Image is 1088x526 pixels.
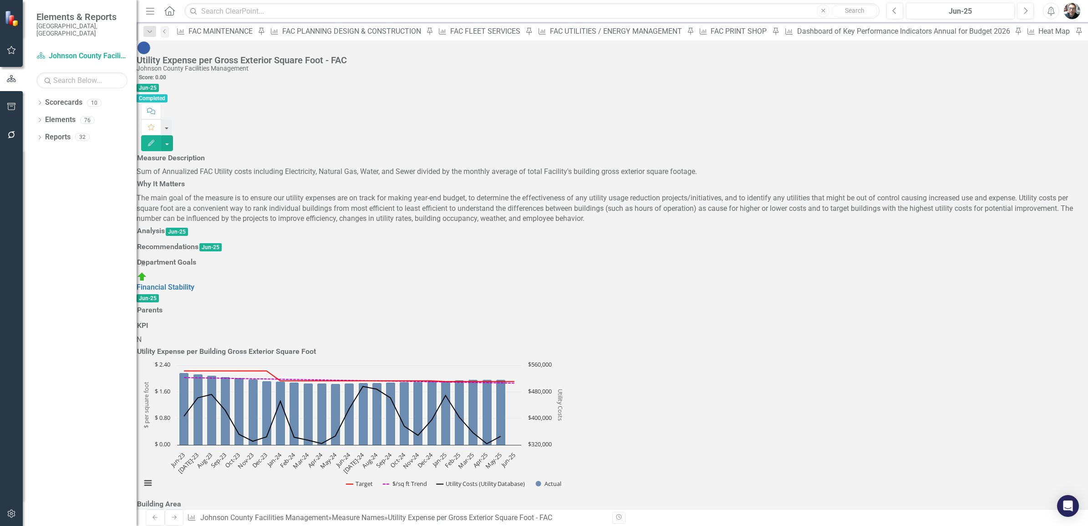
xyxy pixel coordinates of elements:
input: Search ClearPoint... [184,3,880,19]
path: Mar-25, 1.96354114. Actual. [468,379,478,445]
text: $ 2.40 [155,360,170,368]
path: Aug-24, 1.8750991. Actual. [372,383,382,445]
text: [DATE]-24 [341,450,366,475]
text: Jan-24 [265,450,283,469]
path: Aug-23, 2.0977547. Actual. [207,375,217,445]
text: May-25 [483,451,503,470]
span: Score: 0.00 [137,73,168,82]
div: Heat Map [1038,26,1073,37]
div: FAC PLANNING DESIGN & CONSTRUCTION [282,26,423,37]
h3: Why It Matters [137,180,185,188]
text: Mar-25 [456,451,475,470]
path: Nov-24, 1.90435322. Actual. [413,382,423,445]
svg: Interactive chart [137,361,570,497]
button: Jun-25 [906,3,1015,19]
button: Show Actual [536,480,561,488]
path: Nov-23, 1.98493207. Actual. [249,379,258,445]
span: Jun-25 [199,243,222,251]
div: 10 [87,99,102,107]
h3: Recommendations [137,243,198,251]
span: Jun-25 [166,228,188,236]
span: Search [845,7,864,14]
a: Reports [45,132,71,143]
path: Jun-23, 2.17499773. Actual. [179,373,189,445]
button: View chart menu, Chart [141,476,154,489]
a: FAC FLEET SERVICES [435,26,523,37]
img: No Information [137,41,151,55]
a: Financial Stability [137,283,194,291]
text: Feb-24 [278,450,297,470]
div: Jun-25 [909,6,1012,17]
text: Dec-23 [250,451,269,470]
a: FAC PRINT SHOP [696,26,769,37]
text: $ 0.80 [155,414,170,422]
text: Dec-24 [416,450,435,470]
path: Oct-24, 1.89802761. Actual. [400,382,409,445]
text: $ per square foot [142,382,150,428]
img: John Beaudoin [1064,3,1080,19]
text: Utility Costs [556,389,564,421]
text: Sep-23 [209,451,228,470]
small: [GEOGRAPHIC_DATA], [GEOGRAPHIC_DATA] [36,22,127,37]
text: Aug-24 [360,450,379,470]
path: Jul-23, 2.13095143. Actual. [193,374,203,445]
a: Scorecards [45,97,82,108]
div: » » [187,513,605,523]
path: May-25, 1.96211689. Actual. [496,379,506,445]
path: Jan-25, 1.93048873. Actual. [441,381,451,445]
div: 76 [80,116,95,124]
text: Apr-25 [471,451,489,469]
h3: Parents [137,306,163,314]
h3: Department Goals [137,258,196,266]
div: FAC MAINTENANCE [188,26,255,37]
text: $400,000 [528,414,552,422]
text: Aug-23 [195,451,214,470]
text: Oct-23 [223,451,241,469]
div: FAC UTILITIES / ENERGY MANAGEMENT [550,26,684,37]
text: Sep-24 [374,450,393,470]
a: Measure Names [332,513,384,522]
text: Nov-24 [401,450,421,470]
path: Jul-24, 1.86977203. Actual. [359,383,368,445]
text: $560,000 [528,360,552,368]
h3: Measure Description [137,154,205,162]
img: ClearPoint Strategy [4,10,21,27]
button: Show Utility Costs (Utility Database) [436,480,525,488]
div: Chart. Highcharts interactive chart. [137,361,570,497]
a: Elements [45,115,76,125]
text: Nov-23 [236,451,255,470]
input: Search Below... [36,72,127,88]
button: Show $/sq ft Trend [383,480,427,488]
text: $ 0.00 [155,440,170,448]
path: Dec-23, 1.93127136. Actual. [262,381,272,445]
h3: Building Area [137,500,181,508]
div: FAC FLEET SERVICES [450,26,523,37]
path: Apr-24, 1.85538299. Actual. [317,383,327,445]
text: May-24 [318,450,338,470]
span: The main goal of the measure is to ensure our utility expenses are on track for making year-end b... [137,194,1073,223]
path: Feb-24, 1.88313168. Actual. [290,382,299,445]
a: FAC UTILITIES / ENERGY MANAGEMENT [534,26,684,37]
text: Feb-25 [443,451,462,470]
a: Johnson County Facilities Management [36,51,127,61]
div: FAC PRINT SHOP [711,26,769,37]
div: Open Intercom Messenger [1057,495,1079,517]
div: 32 [75,133,90,141]
path: Oct-23, 2.0196529. Actual. [234,378,244,445]
button: Search [832,5,877,17]
span: Sum of Annualized FAC Utility costs including Electricity, Natural Gas, Water, and Sewer divided ... [137,167,697,176]
g: Actual, series 4 of 4. Bar series with 25 bars. Y axis, $ per square foot. [179,365,515,445]
a: FAC MAINTENANCE [173,26,255,37]
path: Dec-24, 1.92384413. Actual. [427,381,437,445]
div: Johnson County Facilities Management [137,65,1083,72]
span: Jun-25 [137,294,159,302]
text: Jun-24 [333,450,352,469]
text: Oct-24 [388,450,407,469]
text: Apr-24 [306,450,325,469]
a: Dashboard of Key Performance Indicators Annual for Budget 2026 [781,26,1012,37]
path: Mar-24, 1.8637622. Actual. [304,383,313,445]
div: Utility Expense per Gross Exterior Square Foot - FAC [388,513,552,522]
div: Dashboard of Key Performance Indicators Annual for Budget 2026 [797,26,1012,37]
text: Jan-25 [430,451,448,469]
